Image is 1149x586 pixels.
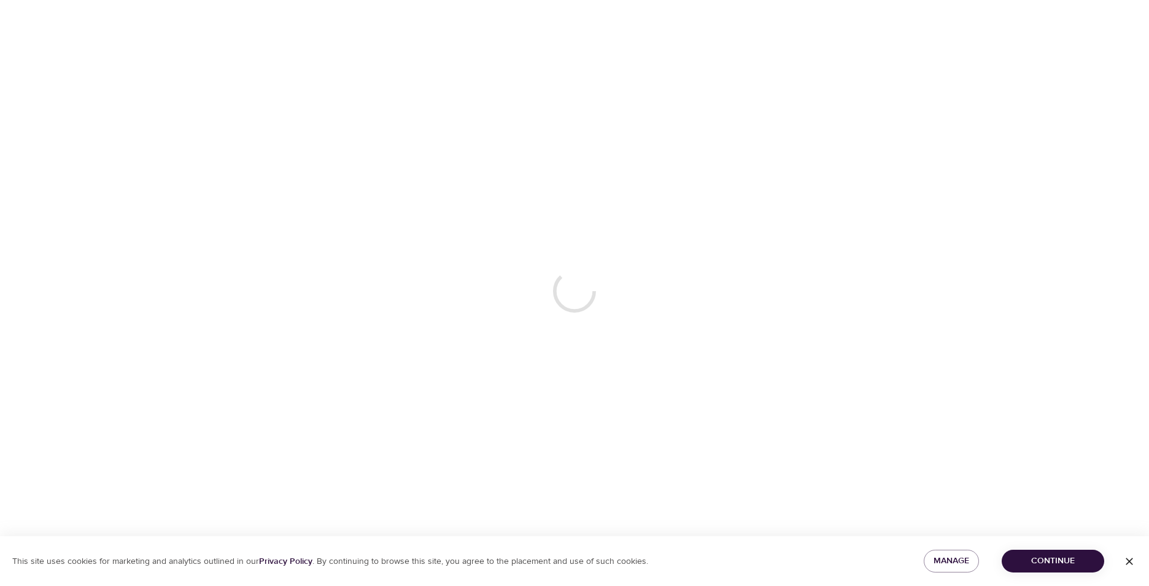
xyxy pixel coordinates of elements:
[259,556,312,567] a: Privacy Policy
[1002,550,1104,572] button: Continue
[934,553,969,569] span: Manage
[1012,553,1094,569] span: Continue
[924,550,979,572] button: Manage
